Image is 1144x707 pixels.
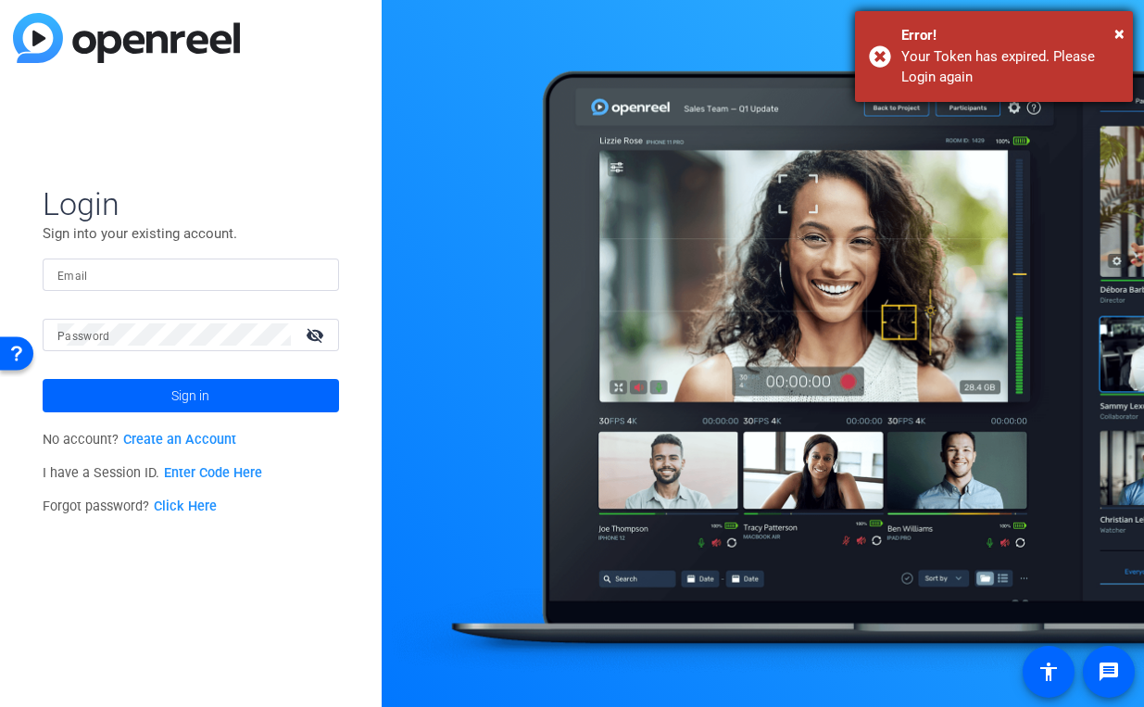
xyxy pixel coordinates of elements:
mat-label: Email [57,270,88,283]
input: Enter Email Address [57,263,324,285]
span: Forgot password? [43,499,217,514]
button: Sign in [43,379,339,412]
a: Enter Code Here [164,465,262,481]
mat-icon: visibility_off [295,322,339,348]
span: Sign in [171,372,209,419]
span: Login [43,184,339,223]
img: blue-gradient.svg [13,13,240,63]
div: Error! [901,25,1119,46]
div: Your Token has expired. Please Login again [901,46,1119,88]
mat-label: Password [57,330,110,343]
span: No account? [43,432,236,448]
mat-icon: accessibility [1037,661,1060,683]
button: Close [1114,19,1125,47]
a: Create an Account [123,432,236,448]
mat-icon: message [1098,661,1120,683]
span: × [1114,22,1125,44]
span: I have a Session ID. [43,465,262,481]
p: Sign into your existing account. [43,223,339,244]
a: Click Here [154,499,217,514]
